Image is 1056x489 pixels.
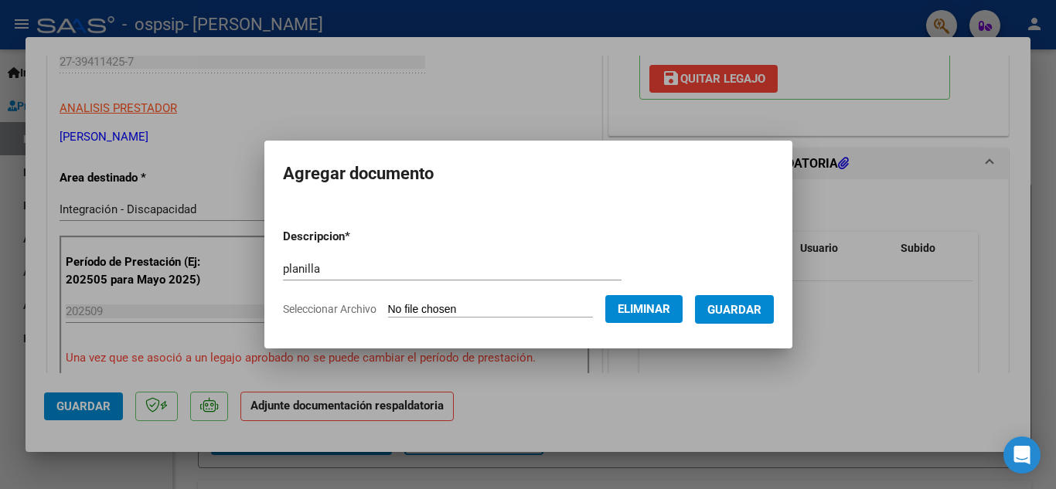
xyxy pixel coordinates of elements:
[605,295,683,323] button: Eliminar
[695,295,774,324] button: Guardar
[618,302,670,316] span: Eliminar
[283,159,774,188] h2: Agregar documento
[707,303,761,317] span: Guardar
[283,228,431,246] p: Descripcion
[283,303,376,315] span: Seleccionar Archivo
[1003,436,1041,474] div: Open Intercom Messenger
